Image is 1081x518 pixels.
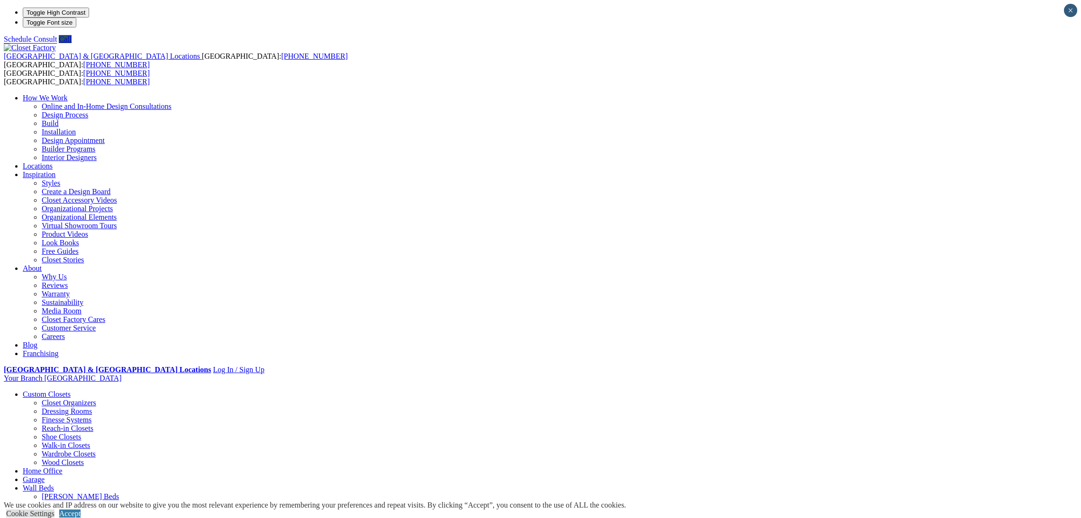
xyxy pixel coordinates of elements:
a: Media Room [42,307,82,315]
span: Your Branch [4,374,42,382]
a: Custom Closets [23,390,71,398]
a: Closet Factory Cares [42,315,105,323]
a: Shoe Closets [42,433,81,441]
a: [GEOGRAPHIC_DATA] & [GEOGRAPHIC_DATA] Locations [4,366,211,374]
a: Design Process [42,111,88,119]
a: Garage [23,475,45,483]
a: Styles [42,179,60,187]
span: [GEOGRAPHIC_DATA]: [GEOGRAPHIC_DATA]: [4,69,150,86]
a: Your Branch [GEOGRAPHIC_DATA] [4,374,122,382]
a: Closet Organizers [42,399,96,407]
a: Franchising [23,349,59,357]
a: Wardrobe Closets [42,450,96,458]
a: Wall Beds [23,484,54,492]
a: Builder Programs [42,145,95,153]
span: Toggle High Contrast [27,9,85,16]
img: Closet Factory [4,44,56,52]
a: [PERSON_NAME] Beds [42,492,119,500]
span: Toggle Font size [27,19,73,26]
a: [GEOGRAPHIC_DATA] & [GEOGRAPHIC_DATA] Locations [4,52,202,60]
a: [PHONE_NUMBER] [83,78,150,86]
a: Call [59,35,72,43]
a: Dressing Rooms [42,407,92,415]
a: Product Videos [42,230,88,238]
a: Closet Stories [42,256,84,264]
a: Reach-in Closets [42,424,93,432]
a: Schedule Consult [4,35,57,43]
a: Wood Closets [42,458,84,466]
a: Careers [42,332,65,340]
a: Accept [59,509,81,518]
a: [PHONE_NUMBER] [281,52,347,60]
a: About [23,264,42,272]
a: Interior Designers [42,153,97,161]
a: Finesse Systems [42,416,91,424]
a: Organizational Elements [42,213,117,221]
a: [PHONE_NUMBER] [83,61,150,69]
a: Build [42,119,59,127]
a: Home Office [23,467,63,475]
a: Look Books [42,239,79,247]
a: Cookie Settings [6,509,55,518]
a: Installation [42,128,76,136]
a: Create a Design Board [42,188,110,196]
a: Design Appointment [42,136,105,144]
a: Blog [23,341,37,349]
button: Close [1064,4,1077,17]
a: Closet Accessory Videos [42,196,117,204]
span: [GEOGRAPHIC_DATA]: [GEOGRAPHIC_DATA]: [4,52,348,69]
a: [PHONE_NUMBER] [83,69,150,77]
button: Toggle Font size [23,18,76,27]
span: [GEOGRAPHIC_DATA] & [GEOGRAPHIC_DATA] Locations [4,52,200,60]
button: Toggle High Contrast [23,8,89,18]
a: Walk-in Closets [42,441,90,449]
div: We use cookies and IP address on our website to give you the most relevant experience by remember... [4,501,626,509]
a: Locations [23,162,53,170]
a: Virtual Showroom Tours [42,222,117,230]
a: Warranty [42,290,70,298]
span: [GEOGRAPHIC_DATA] [44,374,121,382]
a: Inspiration [23,170,55,179]
a: Free Guides [42,247,79,255]
a: How We Work [23,94,68,102]
a: Sustainability [42,298,83,306]
a: Online and In-Home Design Consultations [42,102,172,110]
a: Customer Service [42,324,96,332]
a: Reviews [42,281,68,289]
a: Organizational Projects [42,205,113,213]
a: Why Us [42,273,67,281]
a: Log In / Sign Up [213,366,264,374]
